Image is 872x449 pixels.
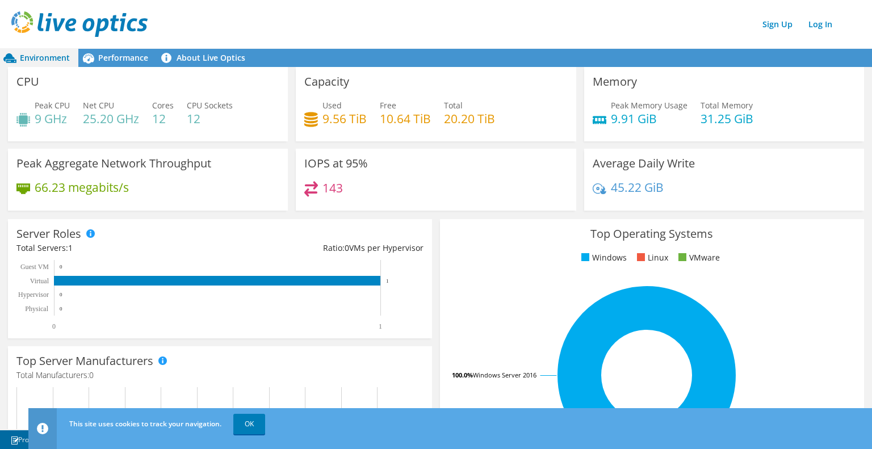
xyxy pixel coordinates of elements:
a: OK [233,414,265,434]
h3: CPU [16,75,39,88]
h4: 45.22 GiB [611,181,664,194]
img: live_optics_svg.svg [11,11,148,37]
span: Peak Memory Usage [611,100,687,111]
h3: Top Server Manufacturers [16,355,153,367]
h3: Server Roles [16,228,81,240]
span: CPU Sockets [187,100,233,111]
span: 1 [68,242,73,253]
h4: 31.25 GiB [701,112,753,125]
text: 0 [60,292,62,297]
text: Virtual [30,277,49,285]
a: About Live Optics [157,49,254,67]
h4: 20.20 TiB [444,112,495,125]
li: VMware [676,251,720,264]
h4: 12 [152,112,174,125]
text: 1 [386,278,389,284]
h3: Top Operating Systems [448,228,856,240]
a: Log In [803,16,838,32]
text: Hypervisor [18,291,49,299]
span: 0 [89,370,94,380]
span: Total [444,100,463,111]
tspan: Windows Server 2016 [473,371,536,379]
span: 0 [345,242,349,253]
h3: Capacity [304,75,349,88]
h3: Memory [593,75,637,88]
span: Free [380,100,396,111]
h3: Average Daily Write [593,157,695,170]
text: Physical [25,305,48,313]
h4: 9.56 TiB [322,112,367,125]
span: Performance [98,52,148,63]
h4: 66.23 megabits/s [35,181,129,194]
li: Linux [634,251,668,264]
span: Peak CPU [35,100,70,111]
text: 1 [379,322,382,330]
span: This site uses cookies to track your navigation. [69,419,221,429]
span: Cores [152,100,174,111]
text: 0 [52,322,56,330]
span: Used [322,100,342,111]
text: Guest VM [20,263,49,271]
h3: IOPS at 95% [304,157,368,170]
text: 0 [60,264,62,270]
div: Ratio: VMs per Hypervisor [220,242,423,254]
h4: 143 [322,182,343,194]
span: Environment [20,52,70,63]
a: Sign Up [757,16,798,32]
li: Windows [578,251,627,264]
h4: 9.91 GiB [611,112,687,125]
h4: 10.64 TiB [380,112,431,125]
a: Project Notes [2,433,69,447]
tspan: 100.0% [452,371,473,379]
h4: 25.20 GHz [83,112,139,125]
h4: Total Manufacturers: [16,369,424,381]
h3: Peak Aggregate Network Throughput [16,157,211,170]
div: Total Servers: [16,242,220,254]
span: Total Memory [701,100,753,111]
h4: 9 GHz [35,112,70,125]
span: Net CPU [83,100,114,111]
text: 0 [60,306,62,312]
h4: 12 [187,112,233,125]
